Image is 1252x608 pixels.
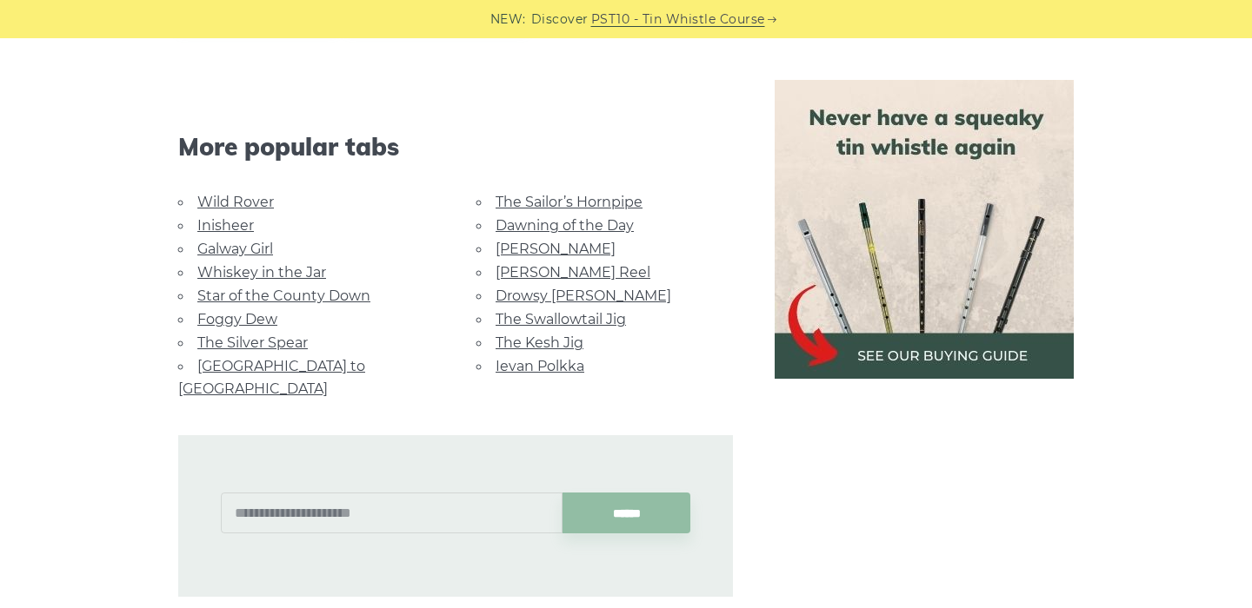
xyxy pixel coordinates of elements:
[591,10,765,30] a: PST10 - Tin Whistle Course
[496,194,643,210] a: The Sailor’s Hornpipe
[496,241,616,257] a: [PERSON_NAME]
[496,264,650,281] a: [PERSON_NAME] Reel
[775,80,1074,379] img: tin whistle buying guide
[197,217,254,234] a: Inisheer
[496,217,634,234] a: Dawning of the Day
[197,194,274,210] a: Wild Rover
[496,358,584,374] a: Ievan Polkka
[496,334,583,351] a: The Kesh Jig
[178,358,365,397] a: [GEOGRAPHIC_DATA] to [GEOGRAPHIC_DATA]
[197,311,277,327] a: Foggy Dew
[496,287,671,304] a: Drowsy [PERSON_NAME]
[496,311,626,327] a: The Swallowtail Jig
[490,10,526,30] span: NEW:
[178,132,733,162] span: More popular tabs
[197,241,273,257] a: Galway Girl
[197,334,308,351] a: The Silver Spear
[531,10,589,30] span: Discover
[197,287,370,304] a: Star of the County Down
[197,264,326,281] a: Whiskey in the Jar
